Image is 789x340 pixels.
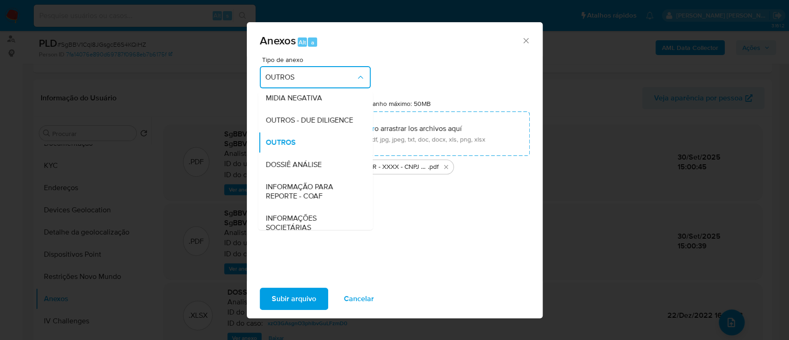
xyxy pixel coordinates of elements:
button: Subir arquivo [260,288,328,310]
label: Tamanho máximo: 50MB [361,99,431,108]
ul: Archivos seleccionados [260,156,530,174]
span: Tipo de anexo [262,56,373,63]
span: OUTROS - DUE DILIGENCE [265,116,353,125]
button: OUTROS [260,66,371,88]
button: Cancelar [332,288,386,310]
span: Alt [299,38,306,47]
span: MIDIA NEGATIVA [265,93,322,103]
span: INFORMAÇÃO PARA REPORTE - COAF [265,182,360,201]
span: Anexos [260,32,296,49]
span: a [311,38,314,47]
span: OUTROS [265,73,356,82]
span: OUTROS [265,138,295,147]
span: Cancelar [344,289,374,309]
button: Eliminar SAR - XXXX - CNPJ 07908889000159 - DNILA G. DA SILVA LTDA.pdf [440,161,452,173]
span: SAR - XXXX - CNPJ 07908889000159 - DNILA G. DA SILVA LTDA [365,162,428,172]
span: DOSSIÊ ANÁLISE [265,160,321,169]
span: INFORMAÇÕES SOCIETÁRIAS [265,214,360,232]
span: .pdf [428,162,439,172]
span: Subir arquivo [272,289,316,309]
button: Cerrar [521,36,530,44]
